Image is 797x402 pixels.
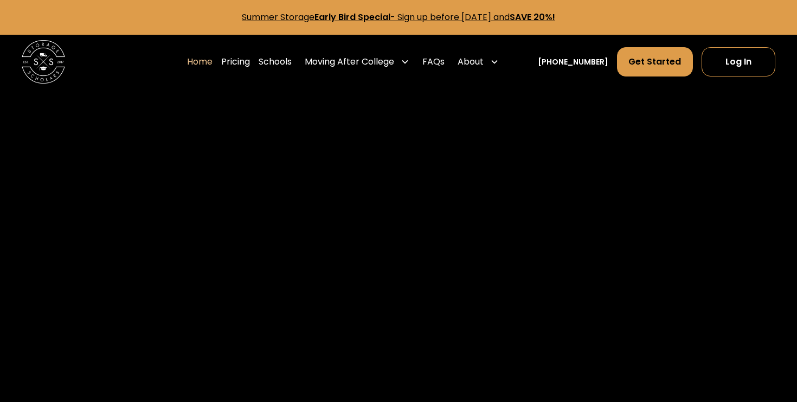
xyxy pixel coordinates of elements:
a: FAQs [422,47,445,77]
img: Storage Scholars main logo [22,40,65,84]
a: [PHONE_NUMBER] [538,56,608,68]
a: Log In [702,47,775,76]
strong: SAVE 20%! [510,11,555,23]
a: Schools [259,47,292,77]
div: Moving After College [305,55,394,68]
a: Home [187,47,213,77]
a: Pricing [221,47,250,77]
a: Get Started [617,47,692,76]
strong: Early Bird Special [314,11,390,23]
div: About [458,55,484,68]
a: Summer StorageEarly Bird Special- Sign up before [DATE] andSAVE 20%! [242,11,555,23]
